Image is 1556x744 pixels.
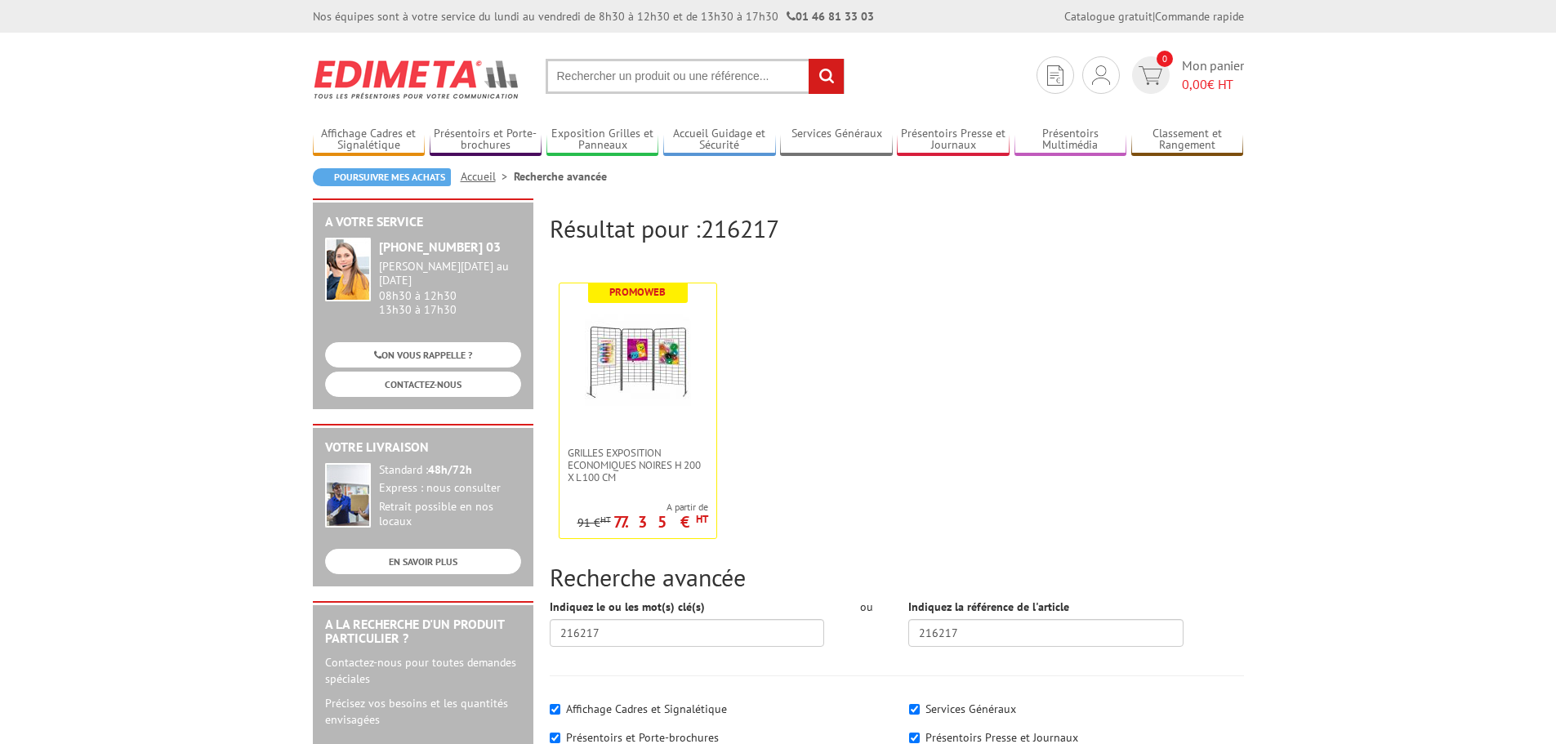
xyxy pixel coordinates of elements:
a: Exposition Grilles et Panneaux [546,127,659,154]
label: Indiquez la référence de l'article [908,599,1069,615]
span: A partir de [577,501,708,514]
a: Présentoirs Presse et Journaux [897,127,1010,154]
div: Nos équipes sont à votre service du lundi au vendredi de 8h30 à 12h30 et de 13h30 à 17h30 [313,8,874,25]
a: Accueil Guidage et Sécurité [663,127,776,154]
span: 216217 [701,212,779,244]
p: Contactez-nous pour toutes demandes spéciales [325,654,521,687]
a: Catalogue gratuit [1064,9,1153,24]
div: 08h30 à 12h30 13h30 à 17h30 [379,260,521,316]
a: EN SAVOIR PLUS [325,549,521,574]
p: 77.35 € [613,517,708,527]
input: rechercher [809,59,844,94]
a: ON VOUS RAPPELLE ? [325,342,521,368]
img: Grilles Exposition Economiques Noires H 200 x L 100 cm [585,308,691,414]
img: Edimeta [313,49,521,109]
div: | [1064,8,1244,25]
div: [PERSON_NAME][DATE] au [DATE] [379,260,521,287]
div: Retrait possible en nos locaux [379,500,521,529]
input: Services Généraux [909,704,920,715]
sup: HT [696,512,708,526]
a: Présentoirs Multimédia [1014,127,1127,154]
a: Affichage Cadres et Signalétique [313,127,426,154]
h2: Recherche avancée [550,564,1244,590]
input: Présentoirs et Porte-brochures [550,733,560,743]
img: widget-service.jpg [325,238,371,301]
h2: Votre livraison [325,440,521,455]
img: devis rapide [1092,65,1110,85]
strong: [PHONE_NUMBER] 03 [379,238,501,255]
img: devis rapide [1139,66,1162,85]
a: Grilles Exposition Economiques Noires H 200 x L 100 cm [560,447,716,483]
p: 91 € [577,517,611,529]
div: Standard : [379,463,521,478]
h2: A la recherche d'un produit particulier ? [325,617,521,646]
h2: Résultat pour : [550,215,1244,242]
sup: HT [600,514,611,525]
label: Indiquez le ou les mot(s) clé(s) [550,599,705,615]
span: € HT [1182,75,1244,94]
label: Affichage Cadres et Signalétique [566,702,727,716]
div: Express : nous consulter [379,481,521,496]
span: 0 [1157,51,1173,67]
h2: A votre service [325,215,521,229]
span: 0,00 [1182,76,1207,92]
input: Rechercher un produit ou une référence... [546,59,845,94]
img: widget-livraison.jpg [325,463,371,528]
a: Classement et Rangement [1131,127,1244,154]
a: Services Généraux [780,127,893,154]
a: Accueil [461,169,514,184]
a: Commande rapide [1155,9,1244,24]
strong: 01 46 81 33 03 [787,9,874,24]
li: Recherche avancée [514,168,607,185]
a: devis rapide 0 Mon panier 0,00€ HT [1128,56,1244,94]
span: Grilles Exposition Economiques Noires H 200 x L 100 cm [568,447,708,483]
input: Présentoirs Presse et Journaux [909,733,920,743]
a: Présentoirs et Porte-brochures [430,127,542,154]
strong: 48h/72h [428,462,472,477]
div: ou [849,599,884,615]
p: Précisez vos besoins et les quantités envisagées [325,695,521,728]
a: CONTACTEZ-NOUS [325,372,521,397]
a: Poursuivre mes achats [313,168,451,186]
input: Affichage Cadres et Signalétique [550,704,560,715]
label: Services Généraux [925,702,1016,716]
b: Promoweb [609,285,666,299]
img: devis rapide [1047,65,1063,86]
span: Mon panier [1182,56,1244,94]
